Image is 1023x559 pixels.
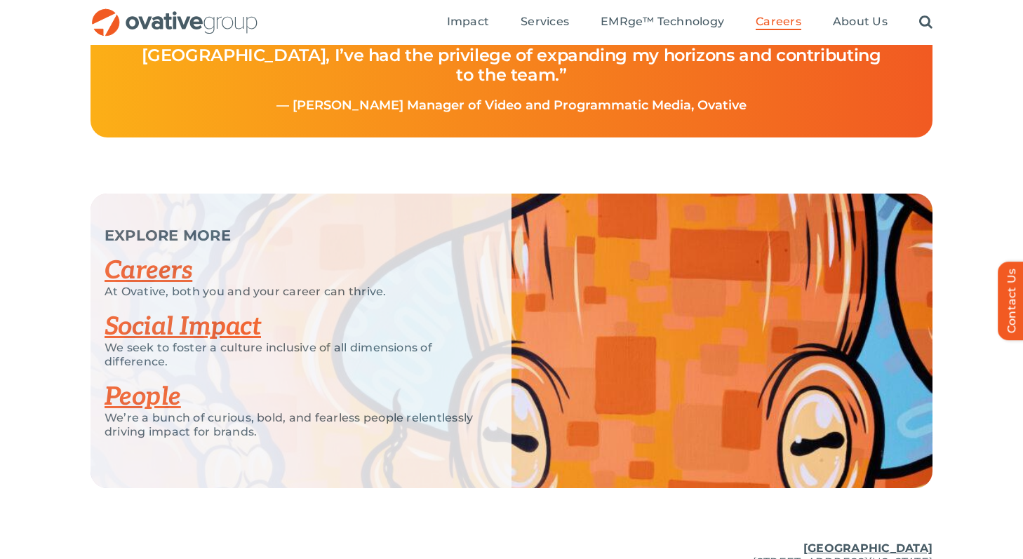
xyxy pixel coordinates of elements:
a: Careers [105,255,192,286]
p: EXPLORE MORE [105,229,476,243]
a: Services [521,15,569,30]
span: Careers [756,15,801,29]
span: Services [521,15,569,29]
a: Search [919,15,932,30]
a: EMRge™ Technology [601,15,724,30]
a: OG_Full_horizontal_RGB [91,7,259,20]
u: [GEOGRAPHIC_DATA] [803,541,932,555]
p: We’re a bunch of curious, bold, and fearless people relentlessly driving impact for brands. [105,411,476,439]
a: About Us [833,15,888,30]
p: We seek to foster a culture inclusive of all dimensions of difference. [105,341,476,369]
a: Careers [756,15,801,30]
a: Social Impact [105,311,261,342]
p: At Ovative, both you and your career can thrive. [105,285,476,299]
span: EMRge™ Technology [601,15,724,29]
span: Impact [447,15,489,29]
p: — [PERSON_NAME] Manager of Video and Programmatic Media, Ovative [123,99,900,113]
a: Impact [447,15,489,30]
span: About Us [833,15,888,29]
a: People [105,382,181,412]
